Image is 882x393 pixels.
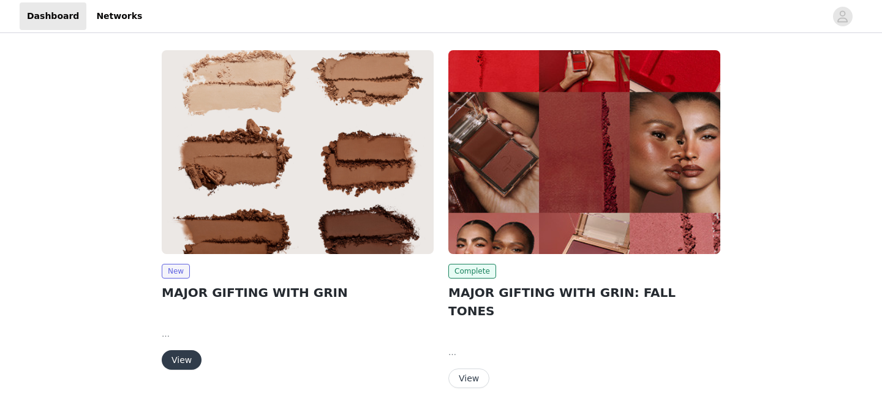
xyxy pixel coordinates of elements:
a: Networks [89,2,149,30]
span: New [162,264,190,279]
h2: MAJOR GIFTING WITH GRIN [162,283,434,302]
div: avatar [837,7,848,26]
a: Dashboard [20,2,86,30]
img: Patrick Ta Beauty [162,50,434,254]
span: Complete [448,264,496,279]
img: Patrick Ta Beauty [448,50,720,254]
h2: MAJOR GIFTING WITH GRIN: FALL TONES [448,283,720,320]
button: View [162,350,202,370]
button: View [448,369,489,388]
a: View [448,374,489,383]
a: View [162,356,202,365]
